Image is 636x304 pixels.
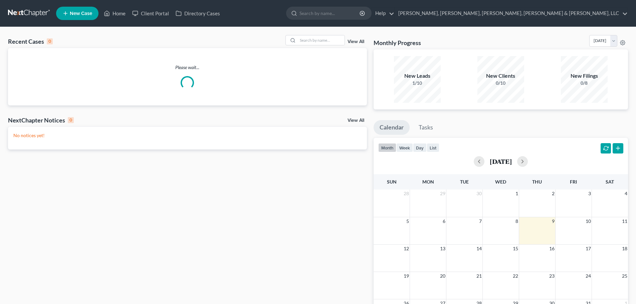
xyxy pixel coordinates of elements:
[403,245,410,253] span: 12
[551,190,555,198] span: 2
[68,117,74,123] div: 0
[348,39,364,44] a: View All
[588,190,592,198] span: 3
[532,179,542,185] span: Thu
[477,72,524,80] div: New Clients
[406,217,410,225] span: 5
[413,120,439,135] a: Tasks
[490,158,512,165] h2: [DATE]
[585,217,592,225] span: 10
[413,143,427,152] button: day
[624,190,628,198] span: 4
[439,272,446,280] span: 20
[460,179,469,185] span: Tue
[476,245,482,253] span: 14
[621,245,628,253] span: 18
[551,217,555,225] span: 9
[378,143,396,152] button: month
[299,7,361,19] input: Search by name...
[70,11,92,16] span: New Case
[8,64,367,71] p: Please wait...
[422,179,434,185] span: Mon
[621,272,628,280] span: 25
[478,217,482,225] span: 7
[372,7,394,19] a: Help
[585,272,592,280] span: 24
[549,272,555,280] span: 23
[512,272,519,280] span: 22
[515,217,519,225] span: 8
[442,217,446,225] span: 6
[561,80,608,86] div: 0/8
[395,7,628,19] a: [PERSON_NAME], [PERSON_NAME], [PERSON_NAME], [PERSON_NAME] & [PERSON_NAME], LLC
[621,217,628,225] span: 11
[374,39,421,47] h3: Monthly Progress
[100,7,129,19] a: Home
[476,190,482,198] span: 30
[8,37,53,45] div: Recent Cases
[8,116,74,124] div: NextChapter Notices
[172,7,223,19] a: Directory Cases
[298,35,345,45] input: Search by name...
[403,190,410,198] span: 28
[476,272,482,280] span: 21
[570,179,577,185] span: Fri
[427,143,439,152] button: list
[477,80,524,86] div: 0/10
[512,245,519,253] span: 15
[387,179,397,185] span: Sun
[396,143,413,152] button: week
[549,245,555,253] span: 16
[439,245,446,253] span: 13
[129,7,172,19] a: Client Portal
[515,190,519,198] span: 1
[374,120,410,135] a: Calendar
[495,179,506,185] span: Wed
[394,80,441,86] div: 1/10
[13,132,362,139] p: No notices yet!
[394,72,441,80] div: New Leads
[561,72,608,80] div: New Filings
[348,118,364,123] a: View All
[47,38,53,44] div: 0
[439,190,446,198] span: 29
[606,179,614,185] span: Sat
[585,245,592,253] span: 17
[403,272,410,280] span: 19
